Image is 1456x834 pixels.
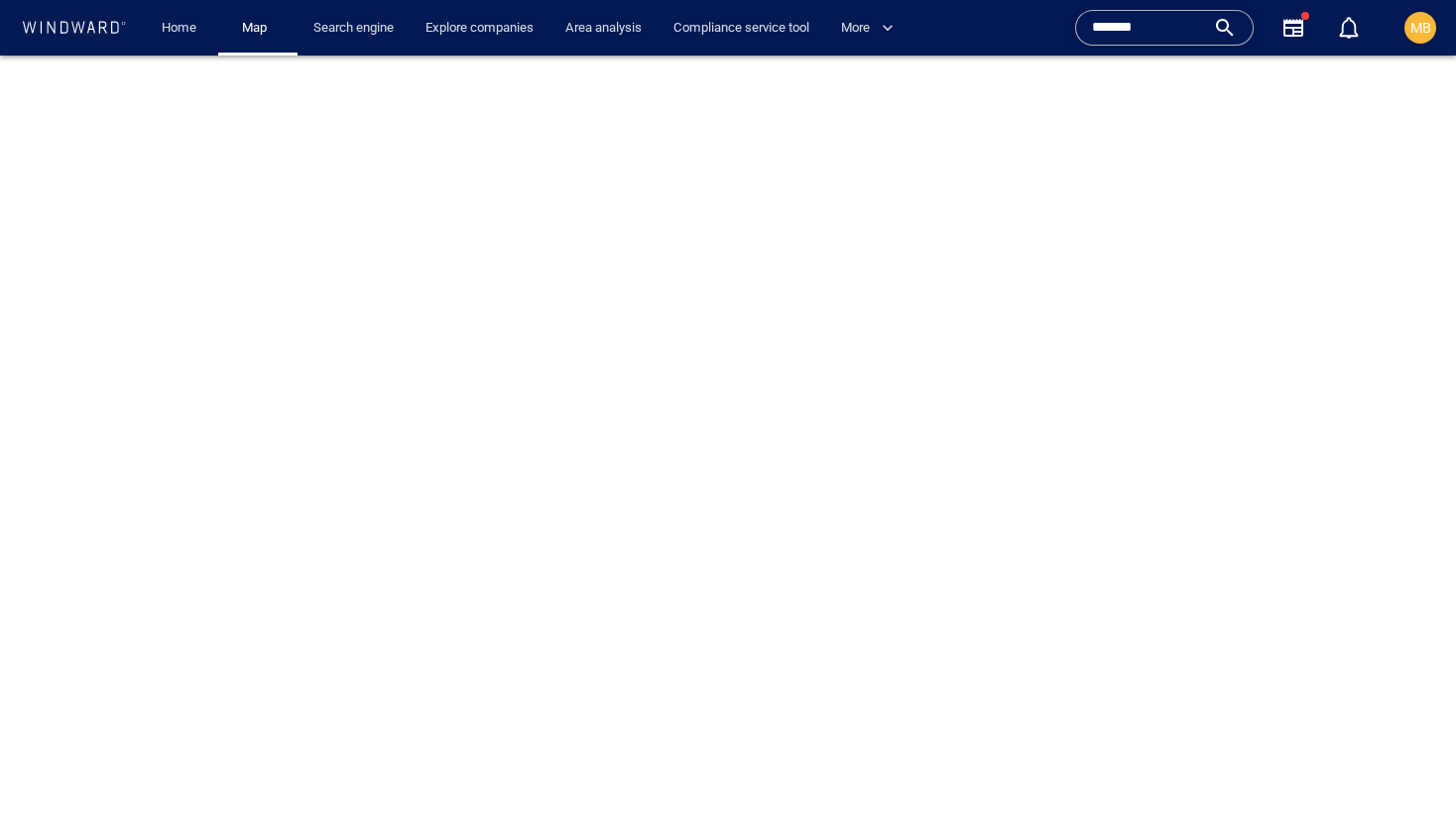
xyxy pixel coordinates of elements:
[234,11,282,46] a: Map
[147,11,210,46] button: Home
[226,11,290,46] button: Map
[1410,20,1431,36] span: MB
[1337,16,1361,40] div: Notification center
[833,11,910,46] button: More
[841,17,894,40] span: More
[557,11,650,46] a: Area analysis
[666,11,817,46] a: Compliance service tool
[418,11,542,46] a: Explore companies
[1400,8,1440,48] button: MB
[1372,745,1441,819] iframe: Chat
[154,11,204,46] a: Home
[305,11,402,46] a: Search engine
